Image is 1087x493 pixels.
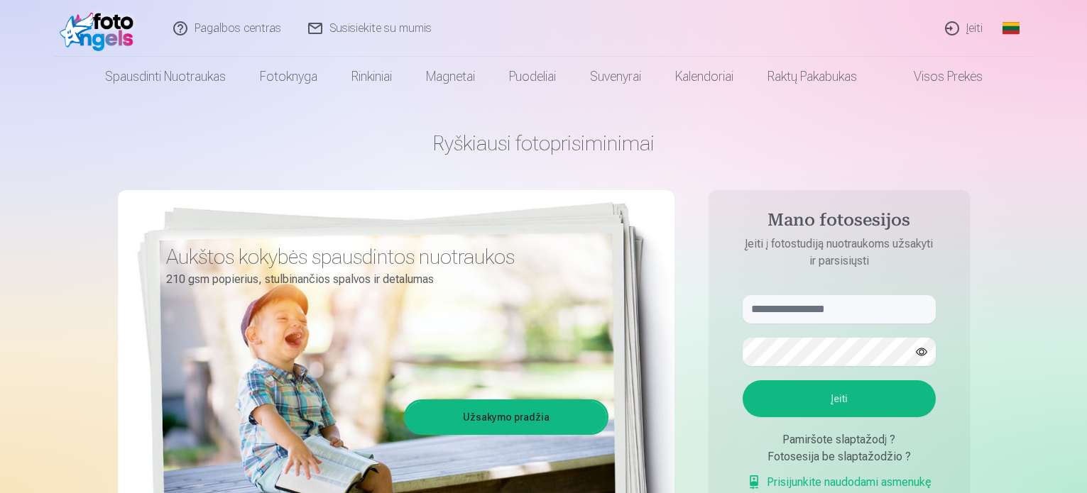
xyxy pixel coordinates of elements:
[743,380,936,417] button: Įeiti
[60,6,141,51] img: /fa2
[747,474,932,491] a: Prisijunkite naudodami asmenukę
[334,57,409,96] a: Rinkiniai
[728,236,950,270] p: Įeiti į fotostudiją nuotraukoms užsakyti ir parsisiųsti
[409,57,492,96] a: Magnetai
[88,57,243,96] a: Spausdinti nuotraukas
[743,448,936,465] div: Fotosesija be slaptažodžio ?
[658,57,750,96] a: Kalendoriai
[166,244,598,270] h3: Aukštos kokybės spausdintos nuotraukos
[166,270,598,289] p: 210 gsm popierius, stulbinančios spalvos ir detalumas
[492,57,573,96] a: Puodeliai
[743,431,936,448] div: Pamiršote slaptažodį ?
[750,57,874,96] a: Raktų pakabukas
[243,57,334,96] a: Fotoknyga
[728,210,950,236] h4: Mano fotosesijos
[118,131,970,156] h1: Ryškiausi fotoprisiminimai
[406,401,606,433] a: Užsakymo pradžia
[573,57,658,96] a: Suvenyrai
[874,57,1000,96] a: Visos prekės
